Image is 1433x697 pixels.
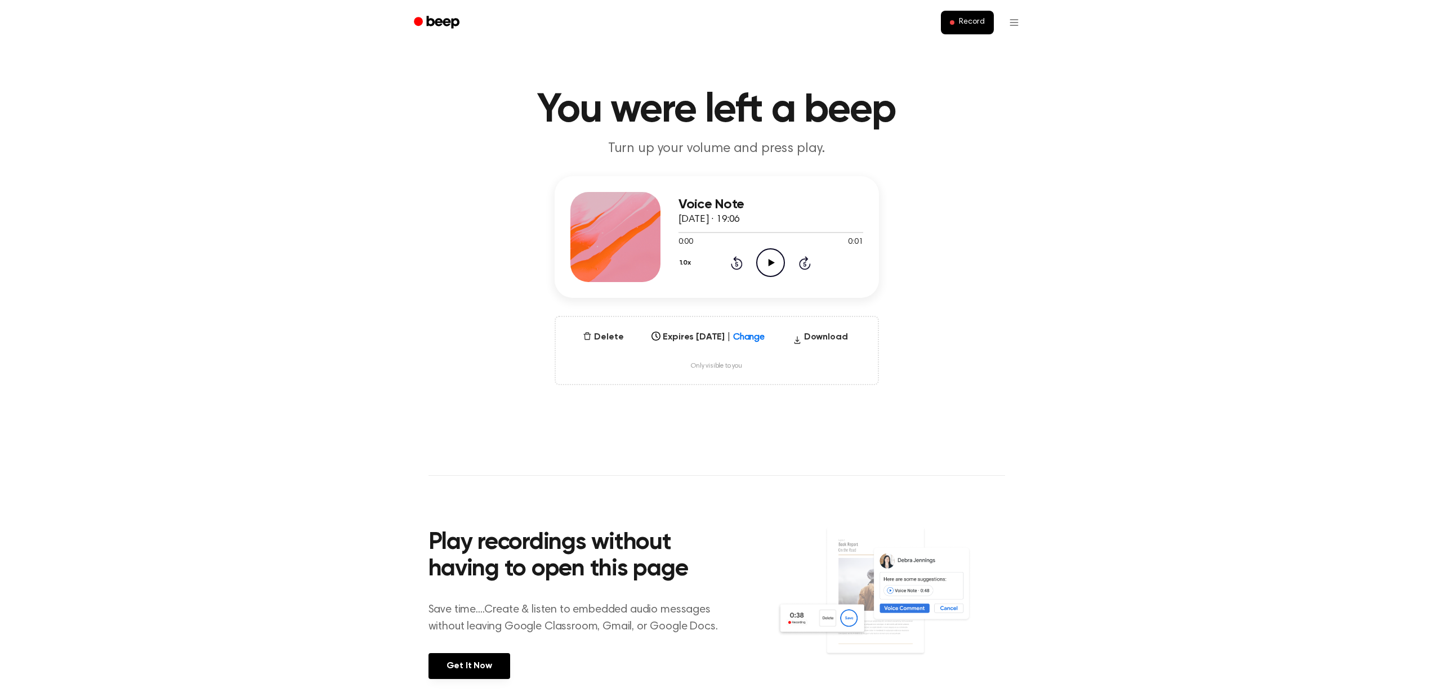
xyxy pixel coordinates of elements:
[941,11,993,34] button: Record
[428,653,510,679] a: Get It Now
[678,236,693,248] span: 0:00
[501,140,933,158] p: Turn up your volume and press play.
[848,236,863,248] span: 0:01
[788,330,852,349] button: Download
[691,362,742,370] span: Only visible to you
[678,215,740,225] span: [DATE] · 19:06
[678,197,863,212] h3: Voice Note
[428,601,732,635] p: Save time....Create & listen to embedded audio messages without leaving Google Classroom, Gmail, ...
[578,330,628,344] button: Delete
[428,530,732,583] h2: Play recordings without having to open this page
[406,12,470,34] a: Beep
[959,17,984,28] span: Record
[776,526,1005,678] img: Voice Comments on Docs and Recording Widget
[1001,9,1028,36] button: Open menu
[428,90,1005,131] h1: You were left a beep
[678,253,695,272] button: 1.0x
